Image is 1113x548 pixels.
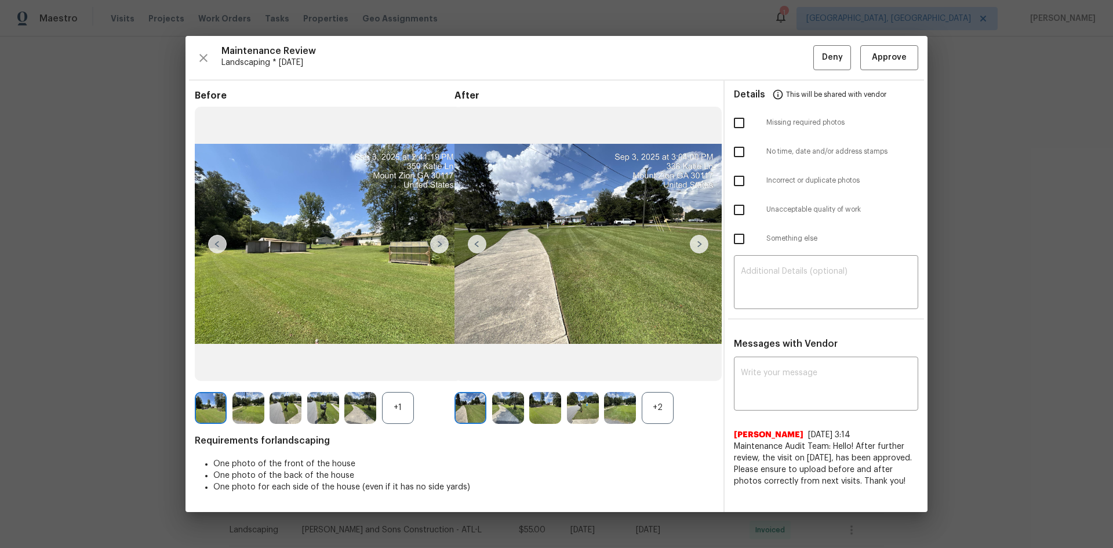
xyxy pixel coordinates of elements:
[734,441,918,487] span: Maintenance Audit Team: Hello! After further review, the visit on [DATE], has been approved. Plea...
[195,435,714,447] span: Requirements for landscaping
[872,50,907,65] span: Approve
[766,234,918,244] span: Something else
[221,57,813,68] span: Landscaping * [DATE]
[766,118,918,128] span: Missing required photos
[382,392,414,424] div: +1
[454,90,714,101] span: After
[725,195,927,224] div: Unacceptable quality of work
[213,481,714,493] li: One photo for each side of the house (even if it has no side yards)
[725,137,927,166] div: No time, date and/or address stamps
[642,392,674,424] div: +2
[208,235,227,253] img: left-chevron-button-url
[430,235,449,253] img: right-chevron-button-url
[213,470,714,481] li: One photo of the back of the house
[725,108,927,137] div: Missing required photos
[734,339,838,349] span: Messages with Vendor
[766,147,918,157] span: No time, date and/or address stamps
[734,81,765,108] span: Details
[813,45,851,70] button: Deny
[766,176,918,186] span: Incorrect or duplicate photos
[468,235,486,253] img: left-chevron-button-url
[786,81,886,108] span: This will be shared with vendor
[690,235,708,253] img: right-chevron-button-url
[822,50,843,65] span: Deny
[725,224,927,253] div: Something else
[725,166,927,195] div: Incorrect or duplicate photos
[860,45,918,70] button: Approve
[221,45,813,57] span: Maintenance Review
[213,458,714,470] li: One photo of the front of the house
[734,429,803,441] span: [PERSON_NAME]
[766,205,918,215] span: Unacceptable quality of work
[195,90,454,101] span: Before
[808,431,850,439] span: [DATE] 3:14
